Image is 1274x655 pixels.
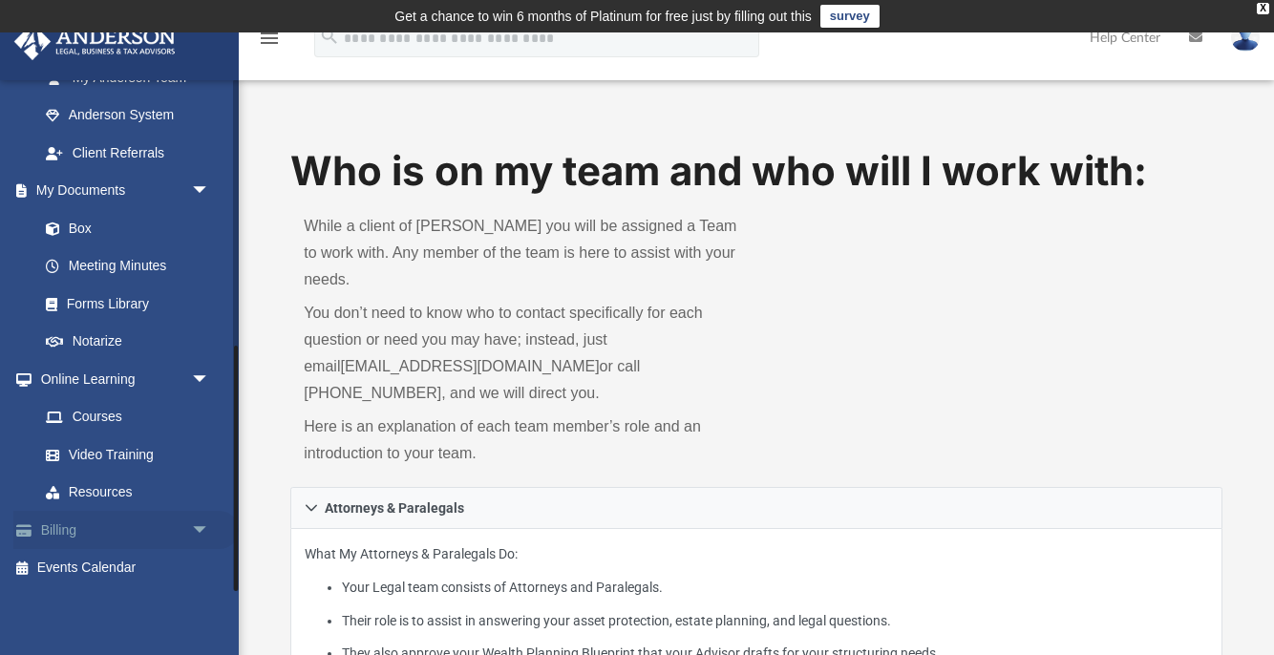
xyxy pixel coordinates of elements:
[13,360,229,398] a: Online Learningarrow_drop_down
[394,5,812,28] div: Get a chance to win 6 months of Platinum for free just by filling out this
[820,5,880,28] a: survey
[191,360,229,399] span: arrow_drop_down
[340,358,599,374] a: [EMAIL_ADDRESS][DOMAIN_NAME]
[319,26,340,47] i: search
[27,398,229,436] a: Courses
[27,247,229,285] a: Meeting Minutes
[27,435,220,474] a: Video Training
[27,96,229,135] a: Anderson System
[27,285,220,323] a: Forms Library
[191,172,229,211] span: arrow_drop_down
[325,501,464,515] span: Attorneys & Paralegals
[1257,3,1269,14] div: close
[27,323,229,361] a: Notarize
[27,474,229,512] a: Resources
[304,213,743,293] p: While a client of [PERSON_NAME] you will be assigned a Team to work with. Any member of the team ...
[27,209,220,247] a: Box
[27,134,229,172] a: Client Referrals
[191,511,229,550] span: arrow_drop_down
[304,300,743,407] p: You don’t need to know who to contact specifically for each question or need you may have; instea...
[13,511,239,549] a: Billingarrow_drop_down
[342,609,1207,633] li: Their role is to assist in answering your asset protection, estate planning, and legal questions.
[13,172,229,210] a: My Documentsarrow_drop_down
[258,36,281,50] a: menu
[290,487,1222,529] a: Attorneys & Paralegals
[304,413,743,467] p: Here is an explanation of each team member’s role and an introduction to your team.
[1231,24,1260,52] img: User Pic
[9,23,181,60] img: Anderson Advisors Platinum Portal
[342,576,1207,600] li: Your Legal team consists of Attorneys and Paralegals.
[258,27,281,50] i: menu
[290,143,1222,200] h1: Who is on my team and who will I work with:
[13,549,239,587] a: Events Calendar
